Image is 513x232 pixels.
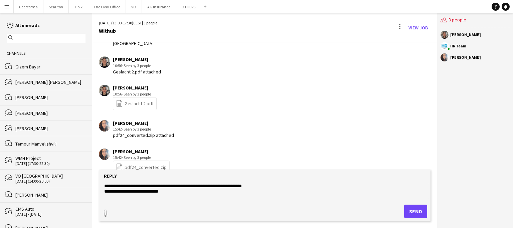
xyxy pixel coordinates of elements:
[113,149,170,155] div: [PERSON_NAME]
[15,141,85,147] div: Temour Manvelishvili
[122,91,151,96] span: · Seen by 3 people
[133,20,142,25] span: CEST
[450,55,481,59] div: [PERSON_NAME]
[7,22,40,28] a: All unreads
[99,20,157,26] div: [DATE] (13:00-17:30) | 3 people
[15,126,85,132] div: [PERSON_NAME]
[404,205,427,218] button: Send
[441,13,510,27] div: 3 people
[113,120,174,126] div: [PERSON_NAME]
[113,91,157,97] div: 10:56
[15,206,85,212] div: CMS Auto
[113,155,170,161] div: 15:42
[450,33,481,37] div: [PERSON_NAME]
[43,0,69,13] button: Seauton
[113,132,174,138] div: pdf24_converted.zip attached
[122,127,151,132] span: · Seen by 3 people
[113,126,174,132] div: 15:42
[15,155,85,161] div: WMH Project
[15,225,85,231] div: [PERSON_NAME]
[122,155,151,160] span: · Seen by 3 people
[15,179,85,184] div: [DATE] (14:00-20:00)
[15,94,85,100] div: [PERSON_NAME]
[406,22,431,33] a: View Job
[15,110,85,116] div: [PERSON_NAME]
[176,0,201,13] button: OTHERS
[113,69,161,75] div: Geslacht 2.pdf attached
[14,0,43,13] button: Cecoforma
[15,212,85,217] div: [DATE] - [DATE]
[15,161,85,166] div: [DATE] (17:30-22:30)
[113,63,161,69] div: 10:56
[15,79,85,85] div: [PERSON_NAME] [PERSON_NAME]
[116,100,154,107] a: Geslacht 2.pdf
[99,28,157,34] div: Withub
[15,192,85,198] div: [PERSON_NAME]
[450,44,466,48] div: HR Team
[69,0,88,13] button: Tipik
[122,63,151,68] span: · Seen by 3 people
[15,64,85,70] div: Gizem Bayar
[116,163,167,171] a: pdf24_converted.zip
[142,0,176,13] button: AG Insurance
[113,85,157,91] div: [PERSON_NAME]
[88,0,126,13] button: The Oval Office
[126,0,142,13] button: VO
[113,56,161,62] div: [PERSON_NAME]
[104,173,117,179] label: Reply
[15,173,85,179] div: VO [GEOGRAPHIC_DATA]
